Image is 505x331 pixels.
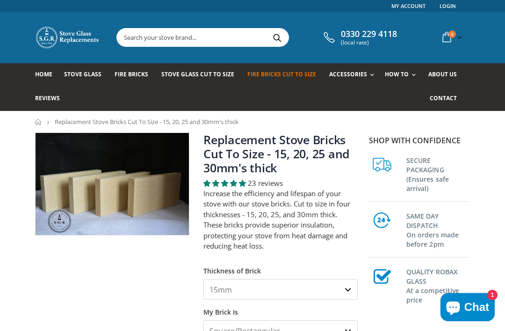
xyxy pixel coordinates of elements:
[35,63,59,87] a: Home
[428,70,457,78] span: About us
[203,300,358,316] label: My Brick Is
[35,119,42,125] a: Home
[248,178,283,188] span: 23 reviews
[64,70,101,78] span: Stove Glass
[439,28,464,46] a: 0
[406,265,470,305] h3: QUALITY ROBAX GLASS At a competitive price
[35,26,101,49] img: Stove Glass Replacement
[385,63,420,87] a: How To
[35,87,67,111] a: Reviews
[203,188,358,251] p: Increase the efficiency and lifespan of your stove with our stove bricks. Cut to size in four thi...
[430,87,464,111] a: Contact
[117,29,375,46] input: Search your stove brand...
[55,118,238,126] span: Replacement Stove Bricks Cut To Size - 15, 20, 25 and 30mm's thick
[247,63,323,87] a: Fire Bricks Cut To Size
[438,293,498,324] inbox-online-store-chat: Shopify online store chat
[448,30,456,38] span: 0
[203,178,248,188] span: 4.78 stars
[267,29,288,46] button: Search
[428,63,464,87] a: About us
[161,63,241,87] a: Stove Glass Cut To Size
[247,70,316,78] span: Fire Bricks Cut To Size
[329,63,379,87] a: Accessories
[406,210,470,249] h3: SAME DAY DISPATCH On orders made before 2pm
[115,63,155,87] a: Fire Bricks
[406,154,470,193] h3: SECURE PACKAGING (Ensures safe arrival)
[369,135,470,146] p: Shop with confidence
[329,70,367,78] span: Accessories
[385,70,409,78] span: How To
[430,94,457,102] span: Contact
[64,63,108,87] a: Stove Glass
[35,94,60,102] span: Reviews
[35,70,52,78] span: Home
[36,133,189,235] img: 4_fire_bricks_1aa33a0b-dc7a-4843-b288-55f1aa0e36c3_800x_crop_center.jpeg
[161,70,234,78] span: Stove Glass Cut To Size
[203,132,350,176] a: Replacement Stove Bricks Cut To Size - 15, 20, 25 and 30mm's thick
[203,258,358,275] label: Thickness of Brick
[115,70,148,78] span: Fire Bricks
